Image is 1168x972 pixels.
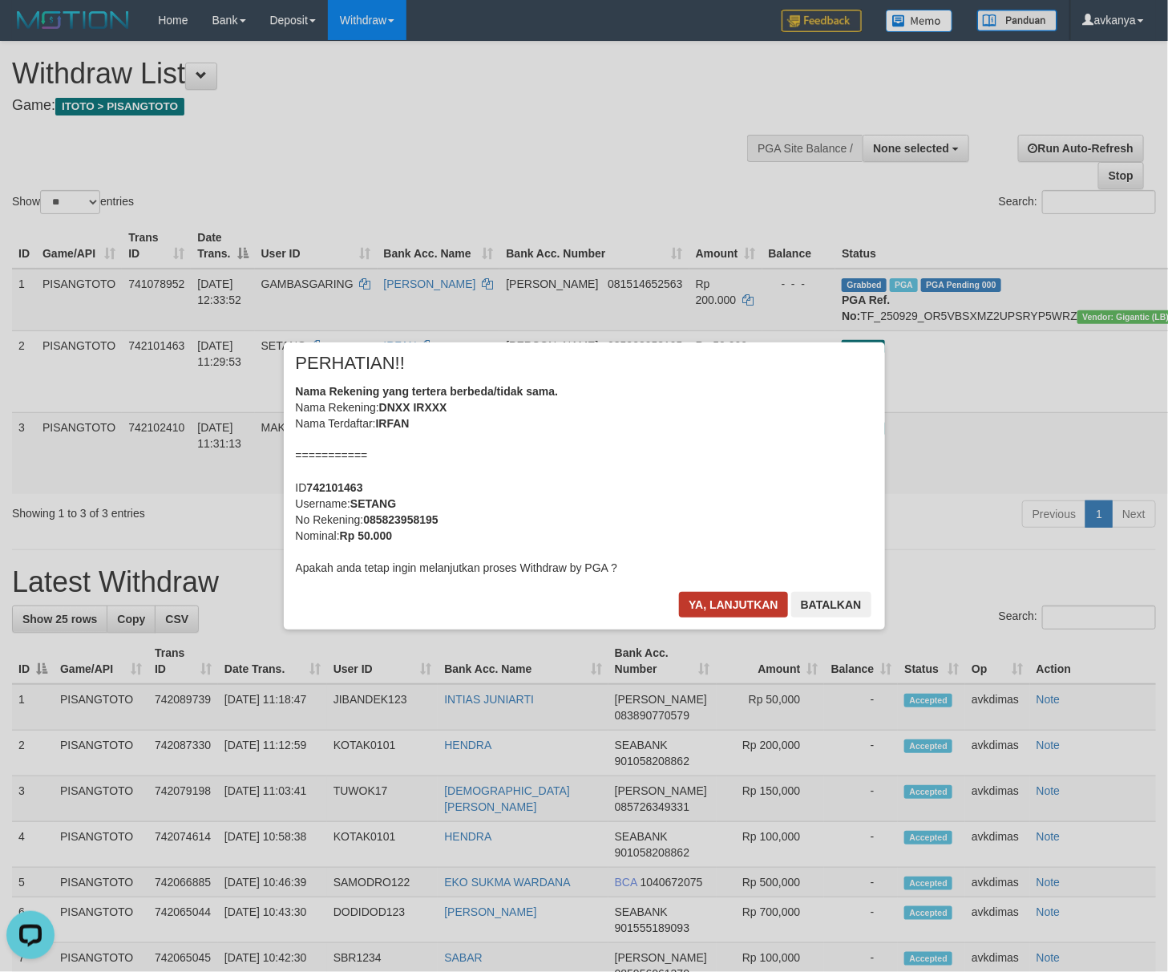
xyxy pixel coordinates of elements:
[340,529,392,542] b: Rp 50.000
[350,497,396,510] b: SETANG
[679,592,788,618] button: Ya, lanjutkan
[307,481,363,494] b: 742101463
[379,401,447,414] b: DNXX IRXXX
[363,513,438,526] b: 085823958195
[296,355,406,371] span: PERHATIAN!!
[296,383,873,576] div: Nama Rekening: Nama Terdaftar: =========== ID Username: No Rekening: Nominal: Apakah anda tetap i...
[296,385,559,398] b: Nama Rekening yang tertera berbeda/tidak sama.
[6,6,55,55] button: Open LiveChat chat widget
[791,592,871,618] button: Batalkan
[376,417,410,430] b: IRFAN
